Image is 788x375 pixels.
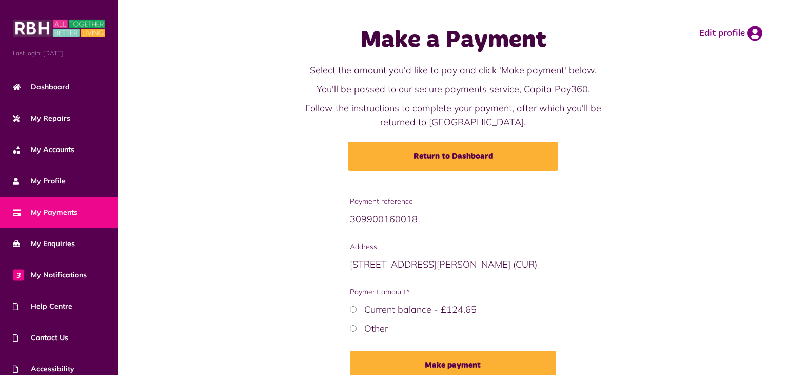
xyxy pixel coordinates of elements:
[13,364,74,374] span: Accessibility
[364,323,388,334] label: Other
[13,270,87,280] span: My Notifications
[13,176,66,186] span: My Profile
[699,26,762,41] a: Edit profile
[13,269,24,280] span: 3
[350,213,418,225] span: 309900160018
[13,82,70,92] span: Dashboard
[13,238,75,249] span: My Enquiries
[350,258,537,270] span: [STREET_ADDRESS][PERSON_NAME] (CUR)
[13,113,70,124] span: My Repairs
[13,18,105,39] img: MyRBH
[364,304,477,315] label: Current balance - £124.65
[13,207,77,218] span: My Payments
[348,142,558,171] a: Return to Dashboard
[350,241,556,252] span: Address
[350,287,556,297] span: Payment amount*
[296,82,610,96] p: You'll be passed to our secure payments service, Capita Pay360.
[13,49,105,58] span: Last login: [DATE]
[350,196,556,207] span: Payment reference
[13,301,72,312] span: Help Centre
[296,26,610,55] h1: Make a Payment
[13,144,74,155] span: My Accounts
[13,332,68,343] span: Contact Us
[296,101,610,129] p: Follow the instructions to complete your payment, after which you'll be returned to [GEOGRAPHIC_D...
[296,63,610,77] p: Select the amount you'd like to pay and click 'Make payment' below.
